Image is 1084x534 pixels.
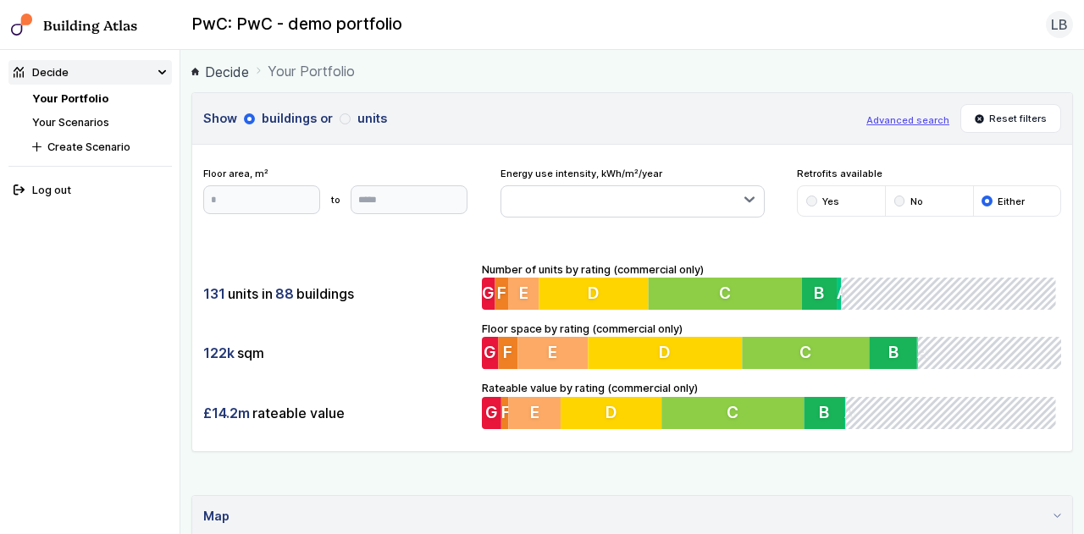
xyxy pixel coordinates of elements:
[27,135,172,159] button: Create Scenario
[561,397,663,429] button: D
[606,402,618,422] span: D
[203,284,225,303] span: 131
[8,60,172,85] summary: Decide
[501,397,509,429] button: F
[268,61,355,81] span: Your Portfolio
[203,278,471,310] div: units in buildings
[807,397,848,429] button: B
[497,283,506,303] span: F
[485,402,498,422] span: G
[32,116,109,129] a: Your Scenarios
[8,178,172,202] button: Log out
[797,167,1061,180] span: Retrofits available
[203,404,250,422] span: £14.2m
[659,343,671,363] span: D
[482,380,1062,429] div: Rateable value by rating (commercial only)
[822,402,832,422] span: B
[848,397,849,429] button: A
[501,402,511,422] span: F
[519,283,528,303] span: E
[517,337,588,369] button: E
[14,64,69,80] div: Decide
[508,397,561,429] button: E
[548,343,557,363] span: E
[498,337,517,369] button: F
[203,397,471,429] div: rateable value
[799,343,811,363] span: C
[11,14,33,36] img: main-0bbd2752.svg
[482,261,1062,311] div: Number of units by rating (commercial only)
[482,278,495,310] button: G
[729,402,741,422] span: C
[275,284,294,303] span: 88
[888,343,899,363] span: B
[650,278,805,310] button: C
[588,337,742,369] button: D
[1051,14,1068,35] span: LB
[840,283,851,303] span: A
[530,402,539,422] span: E
[663,397,807,429] button: C
[501,167,765,218] div: Energy use intensity, kWh/m²/year
[817,283,827,303] span: B
[203,109,855,128] h3: Show
[191,62,249,82] a: Decide
[482,283,495,303] span: G
[539,278,650,310] button: D
[484,343,496,363] span: G
[503,343,512,363] span: F
[203,185,467,214] form: to
[866,113,949,127] button: Advanced search
[482,337,499,369] button: G
[960,104,1062,133] button: Reset filters
[203,337,471,369] div: sqm
[805,278,840,310] button: B
[203,167,467,214] div: Floor area, m²
[742,337,869,369] button: C
[482,397,501,429] button: G
[32,92,108,105] a: Your Portfolio
[589,283,600,303] span: D
[508,278,539,310] button: E
[870,337,917,369] button: B
[482,321,1062,370] div: Floor space by rating (commercial only)
[191,14,402,36] h2: PwC: PwC - demo portfolio
[722,283,733,303] span: C
[1046,11,1073,38] button: LB
[840,278,844,310] button: A
[495,278,508,310] button: F
[848,402,859,422] span: A
[203,344,235,362] span: 122k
